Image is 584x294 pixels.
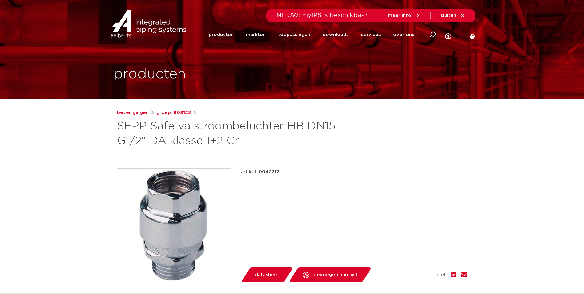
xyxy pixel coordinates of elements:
[361,22,381,47] a: services
[209,22,414,47] nav: Menu
[435,271,446,279] span: deel:
[441,13,465,18] a: sluiten
[117,109,149,116] a: beveiligingen
[393,22,414,47] a: over ons
[276,12,368,18] span: NIEUW: myIPS is beschikbaar
[117,119,348,149] h1: SEPP Safe valstroombeluchter HB DN15 G1/2" DA klasse 1+2 Cr
[441,13,456,18] span: sluiten
[445,20,451,49] div: my IPS
[388,13,421,18] a: meer info
[156,109,191,116] a: groep: 808123
[241,168,279,176] p: artikel: 0047212
[209,22,234,47] a: producten
[278,22,310,47] a: toepassingen
[388,13,411,18] span: meer info
[311,270,358,280] span: toevoegen aan lijst
[246,22,266,47] a: markten
[255,270,279,280] span: datasheet
[117,169,231,282] img: Product Image for SEPP Safe valstroombeluchter HB DN15 G1/2" DA klasse 1+2 Cr
[241,267,293,282] a: datasheet
[323,22,349,47] a: downloads
[114,64,186,84] h1: producten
